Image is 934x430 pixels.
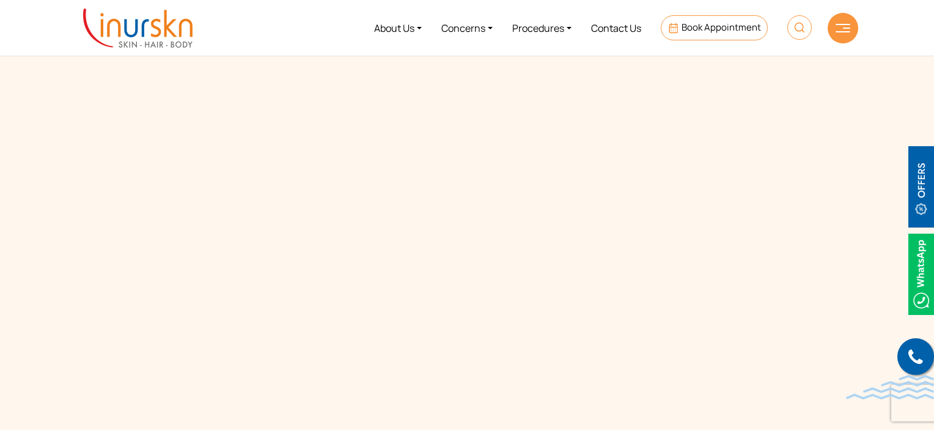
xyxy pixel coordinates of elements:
[502,5,581,51] a: Procedures
[83,9,193,48] img: inurskn-logo
[846,375,934,399] img: bluewave
[908,146,934,228] img: offerBt
[908,266,934,280] a: Whatsappicon
[836,24,850,32] img: hamLine.svg
[581,5,651,51] a: Contact Us
[364,5,432,51] a: About Us
[682,21,761,34] span: Book Appointment
[432,5,502,51] a: Concerns
[661,15,768,40] a: Book Appointment
[908,234,934,315] img: Whatsappicon
[787,15,812,40] img: HeaderSearch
